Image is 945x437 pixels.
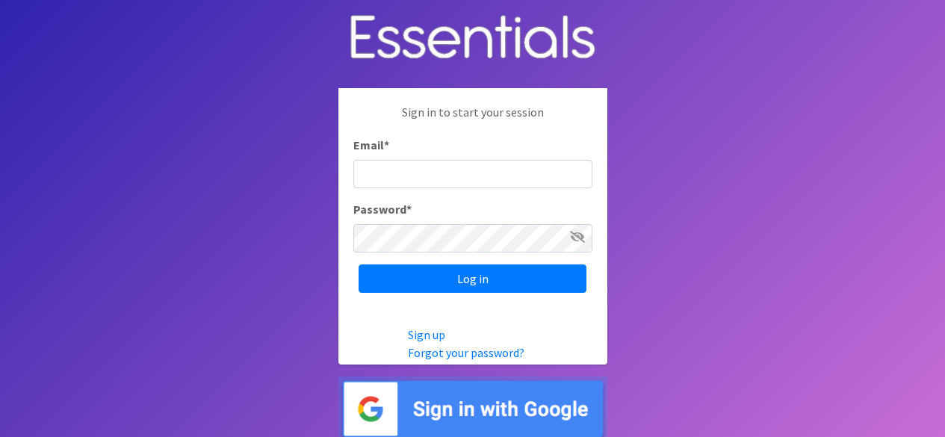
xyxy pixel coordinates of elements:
abbr: required [406,202,412,217]
a: Sign up [408,327,445,342]
p: Sign in to start your session [353,103,592,136]
abbr: required [384,137,389,152]
label: Email [353,136,389,154]
input: Log in [359,264,586,293]
label: Password [353,200,412,218]
a: Forgot your password? [408,345,524,360]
